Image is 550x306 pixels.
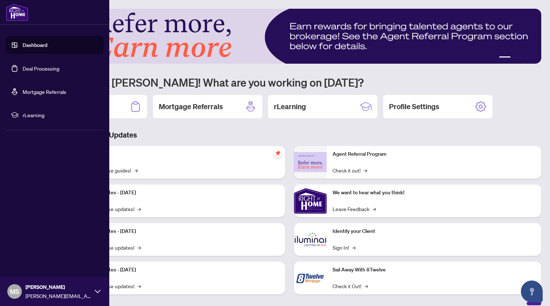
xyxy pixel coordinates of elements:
button: 4 [525,56,528,59]
span: → [372,205,376,213]
img: Identify your Client [294,223,327,256]
button: 1 [499,56,511,59]
a: Deal Processing [23,65,59,72]
p: Identify your Client [333,227,535,235]
p: Agent Referral Program [333,150,535,158]
img: logo [6,4,28,21]
p: We want to hear what you think! [333,189,535,197]
img: Sail Away With 8Twelve [294,262,327,294]
a: Dashboard [23,42,47,48]
h2: Profile Settings [389,102,439,112]
img: We want to hear what you think! [294,184,327,217]
span: → [352,243,355,251]
span: rLearning [23,111,98,119]
a: Leave Feedback→ [333,205,376,213]
span: → [364,282,368,290]
span: → [137,282,141,290]
p: Self-Help [76,150,279,158]
p: Platform Updates - [DATE] [76,189,279,197]
span: → [364,166,367,174]
button: 2 [514,56,516,59]
a: Mortgage Referrals [23,88,66,95]
span: → [134,166,138,174]
button: 5 [531,56,534,59]
span: [PERSON_NAME] [25,283,91,291]
h2: Mortgage Referrals [159,102,223,112]
span: → [137,243,141,251]
span: MS [10,286,19,297]
h3: Brokerage & Industry Updates [38,130,541,140]
span: pushpin [274,149,282,158]
button: 3 [519,56,522,59]
span: → [137,205,141,213]
p: Sail Away With 8Twelve [333,266,535,274]
button: Open asap [521,281,543,302]
p: Platform Updates - [DATE] [76,227,279,235]
p: Platform Updates - [DATE] [76,266,279,274]
h1: Welcome back [PERSON_NAME]! What are you working on [DATE]? [38,75,541,89]
img: Agent Referral Program [294,152,327,172]
span: [PERSON_NAME][EMAIL_ADDRESS][DOMAIN_NAME] [25,292,91,300]
a: Check it Out!→ [333,282,368,290]
a: Sign In!→ [333,243,355,251]
a: Check it out!→ [333,166,367,174]
img: Slide 0 [38,9,541,64]
h2: rLearning [274,102,306,112]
